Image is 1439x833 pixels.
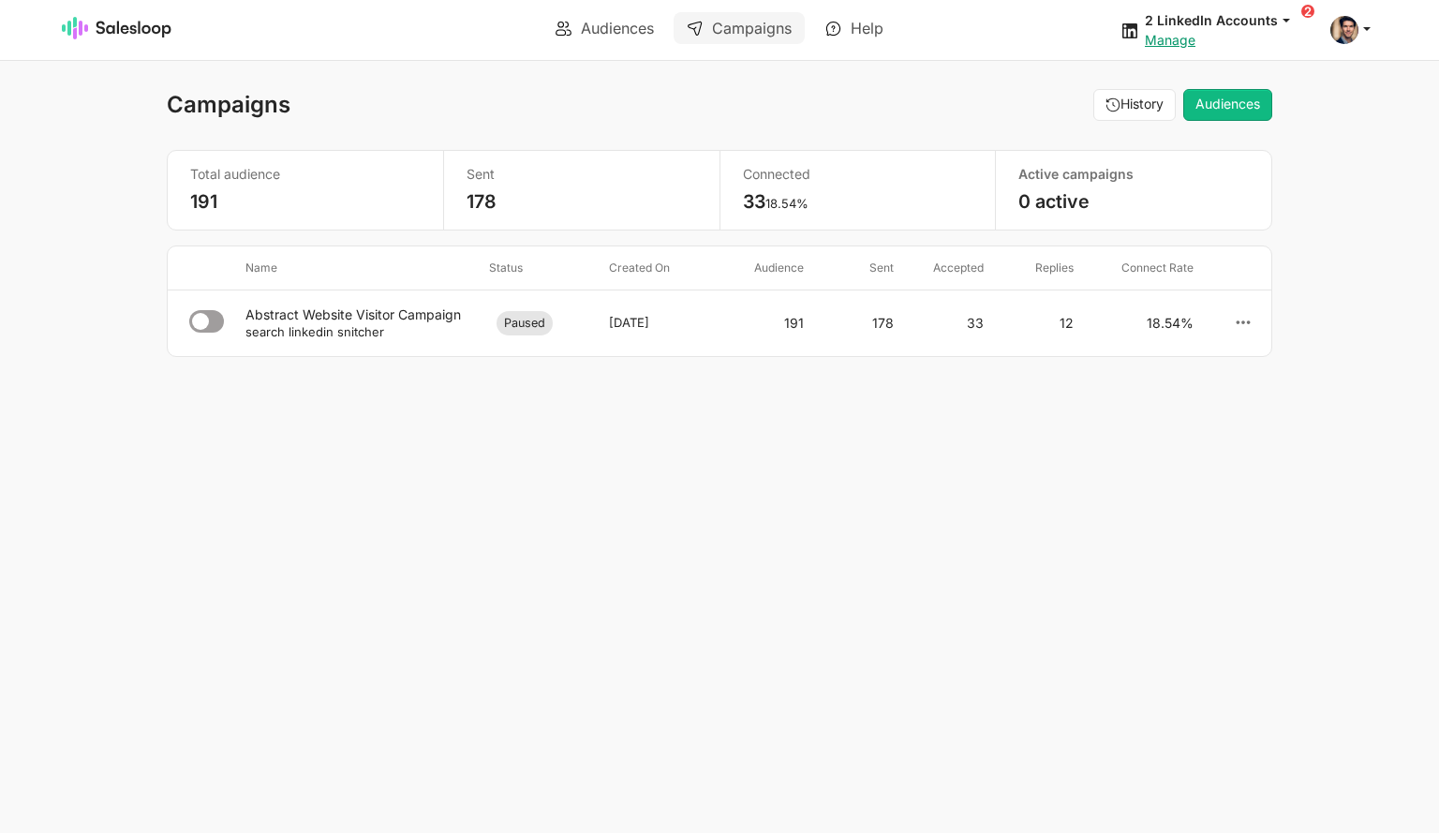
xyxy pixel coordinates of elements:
[1081,260,1201,275] div: Connect rate
[245,306,474,323] div: Abstract Website Visitor Campaign
[674,12,805,44] a: Campaigns
[497,311,553,335] span: Paused
[190,190,421,214] p: 191
[901,260,991,275] div: Accepted
[1183,89,1272,121] a: Audiences
[721,260,811,275] div: Audience
[743,190,973,214] p: 33
[467,166,697,183] p: Sent
[601,260,721,275] div: Created on
[811,260,901,275] div: Sent
[190,166,421,183] p: Total audience
[811,305,901,342] div: 178
[1018,190,1090,213] a: 0 active
[812,12,897,44] a: Help
[467,190,697,214] p: 178
[542,12,667,44] a: Audiences
[765,196,809,211] small: 18.54%
[1145,11,1308,29] button: 2 LinkedIn Accounts
[245,324,384,339] small: search linkedin snitcher
[901,305,991,342] div: 33
[482,260,601,275] div: Status
[743,166,973,183] p: Connected
[1145,32,1195,48] a: Manage
[238,260,482,275] div: Name
[62,17,172,39] img: Salesloop
[245,306,474,340] a: Abstract Website Visitor Campaignsearch linkedin snitcher
[991,260,1081,275] div: Replies
[167,92,290,118] h1: Campaigns
[721,305,811,342] div: 191
[1081,305,1201,342] div: 18.54%
[609,315,649,331] small: [DATE]
[1018,166,1249,183] p: Active campaigns
[991,305,1081,342] div: 12
[1093,89,1176,121] button: History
